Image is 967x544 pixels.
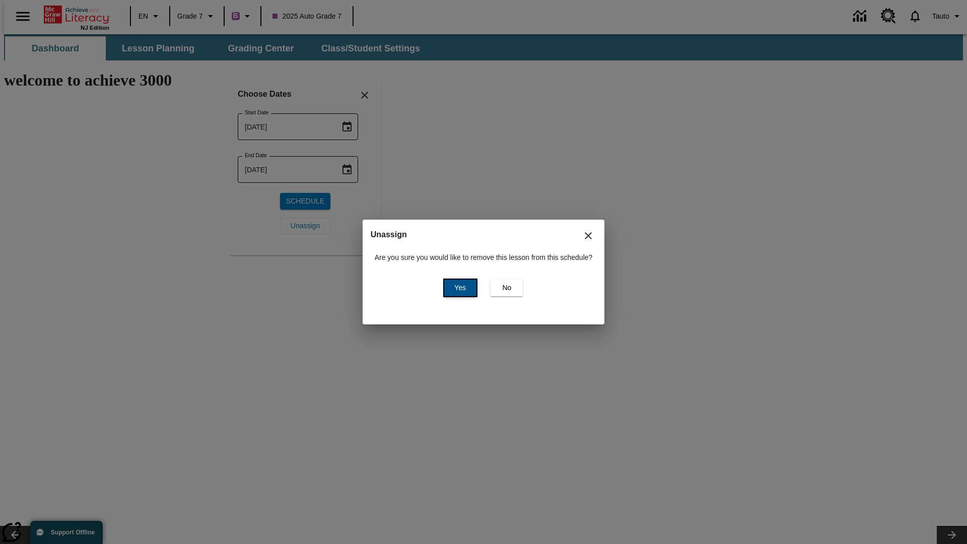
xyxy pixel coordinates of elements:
[454,283,466,293] span: Yes
[375,252,593,263] p: Are you sure you would like to remove this lesson from this schedule?
[502,283,511,293] span: No
[576,224,600,248] button: Close
[371,228,597,242] h2: Unassign
[491,280,523,296] button: No
[444,280,476,296] button: Yes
